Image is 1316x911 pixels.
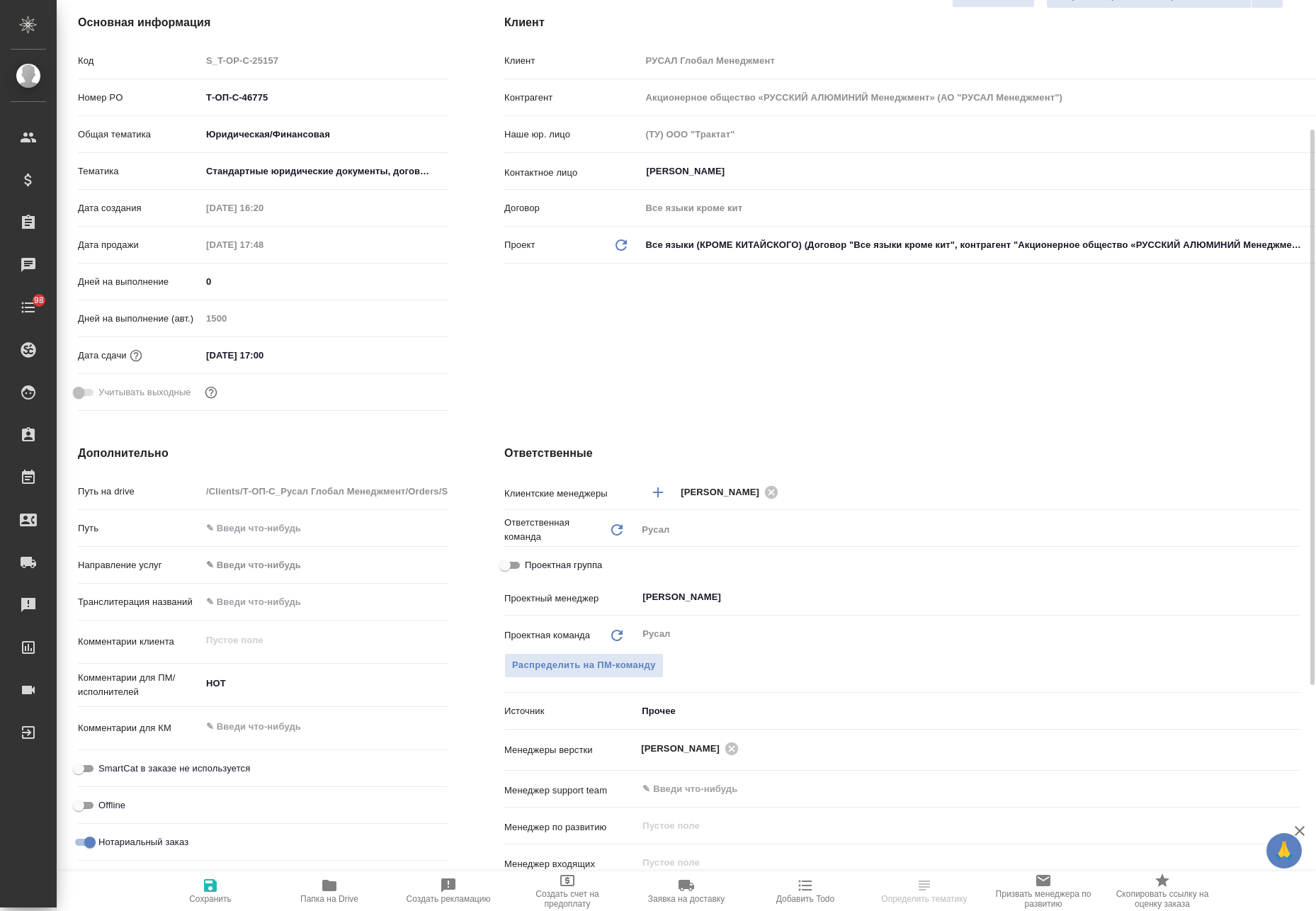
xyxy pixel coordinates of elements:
div: [PERSON_NAME] [641,740,743,757]
input: Пустое поле [201,308,448,329]
button: Заявка на доставку [627,871,746,911]
span: Определить тематику [881,894,967,904]
input: ✎ Введи что-нибудь [641,781,1249,798]
h4: Основная информация [78,14,448,31]
p: Проектный менеджер [504,592,637,606]
p: Дней на выполнение (авт.) [78,312,201,326]
p: Транслитерация названий [78,595,201,609]
button: Open [1293,788,1295,791]
p: Комментарии клиента [78,635,201,649]
p: Договор [504,201,641,215]
p: Проект [504,238,535,252]
div: ✎ Введи что-нибудь [201,553,448,577]
div: ✎ Введи что-нибудь [206,558,431,572]
span: Offline [98,798,125,813]
p: Контактное лицо [504,166,641,180]
h4: Дополнительно [78,445,448,462]
button: Сохранить [151,871,270,911]
input: Пустое поле [201,481,448,502]
span: [PERSON_NAME] [681,485,768,499]
p: Путь [78,521,201,536]
span: Скопировать ссылку на оценку заказа [1111,889,1213,909]
p: Общая тематика [78,128,201,142]
input: ✎ Введи что-нибудь [201,87,448,108]
div: Стандартные юридические документы, договоры, уставы [201,159,448,183]
h4: Ответственные [504,445,1300,462]
button: Если добавить услуги и заполнить их объемом, то дата рассчитается автоматически [127,346,145,365]
h4: Клиент [504,14,1300,31]
input: Пустое поле [641,817,1267,834]
button: Добавить Todo [746,871,865,911]
button: Open [1293,491,1295,494]
button: Призвать менеджера по развитию [984,871,1103,911]
p: Код [78,54,201,68]
button: Папка на Drive [270,871,389,911]
p: Проектная команда [504,628,590,643]
span: Папка на Drive [300,894,358,904]
div: Русал [637,518,1300,542]
p: Источник [504,704,637,718]
span: Заявка на доставку [648,894,725,904]
span: Учитывать выходные [98,385,191,400]
p: Клиент [504,54,641,68]
div: [PERSON_NAME] [681,483,783,501]
p: Менеджеры верстки [504,743,637,757]
button: 🙏 [1266,833,1302,868]
p: Дата продажи [78,238,201,252]
span: 🙏 [1272,836,1296,866]
span: [PERSON_NAME] [641,742,728,756]
input: Пустое поле [201,50,448,71]
button: Создать рекламацию [389,871,508,911]
p: Дата создания [78,201,201,215]
button: Скопировать ссылку на оценку заказа [1103,871,1222,911]
p: Тематика [78,164,201,179]
p: Ответственная команда [504,516,608,544]
p: Комментарии для ПМ/исполнителей [78,671,201,699]
button: Распределить на ПМ-команду [504,653,664,678]
button: Добавить менеджера [641,475,675,509]
span: Добавить Todo [776,894,834,904]
span: В заказе уже есть ответственный ПМ или ПМ группа [504,653,664,678]
span: Создать счет на предоплату [516,889,618,909]
span: Создать рекламацию [407,894,491,904]
p: Менеджер входящих [504,857,637,871]
p: Путь на drive [78,485,201,499]
p: Направление услуг [78,558,201,572]
span: SmartCat в заказе не используется [98,762,250,776]
input: ✎ Введи что-нибудь [201,271,448,292]
span: Распределить на ПМ-команду [512,657,656,674]
p: Клиентские менеджеры [504,487,637,501]
button: Создать счет на предоплату [508,871,627,911]
p: Наше юр. лицо [504,128,641,142]
button: Open [1293,596,1295,599]
a: 98 [4,290,53,325]
button: Определить тематику [865,871,984,911]
div: Юридическая/Финансовая [201,123,448,147]
input: Пустое поле [641,854,1267,871]
p: Менеджер support team [504,783,637,798]
input: Пустое поле [201,234,325,255]
p: Комментарии для КМ [78,721,201,735]
input: ✎ Введи что-нибудь [201,345,325,366]
span: 98 [25,293,52,307]
p: Номер PO [78,91,201,105]
p: Менеджер по развитию [504,820,637,834]
p: Дней на выполнение [78,275,201,289]
input: ✎ Введи что-нибудь [201,518,448,538]
input: Пустое поле [201,198,325,218]
span: Нотариальный заказ [98,835,188,849]
button: Выбери, если сб и вс нужно считать рабочими днями для выполнения заказа. [202,383,220,402]
textarea: НОТ [201,672,448,696]
span: Сохранить [189,894,232,904]
span: Проектная группа [525,558,602,572]
span: Призвать менеджера по развитию [992,889,1094,909]
p: Контрагент [504,91,641,105]
p: Дата сдачи [78,349,127,363]
input: ✎ Введи что-нибудь [201,592,448,612]
button: Open [1293,747,1295,750]
div: Прочее [637,699,1300,723]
